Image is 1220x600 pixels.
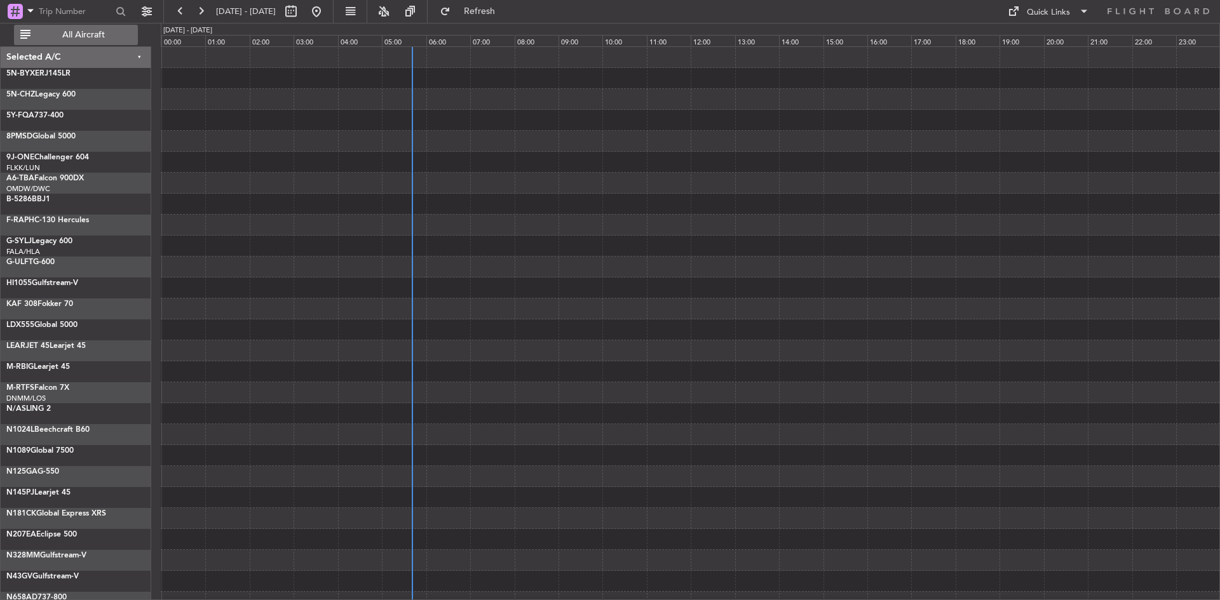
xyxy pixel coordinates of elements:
a: HI1055Gulfstream-V [6,279,78,287]
span: 9J-ONE [6,154,34,161]
a: M-RTFSFalcon 7X [6,384,69,392]
div: 16:00 [867,35,911,46]
span: LEARJET 45 [6,342,50,350]
div: 10:00 [602,35,646,46]
a: G-SYLJLegacy 600 [6,237,72,245]
div: 22:00 [1132,35,1176,46]
div: 13:00 [735,35,779,46]
span: 5Y-FQA [6,112,34,119]
span: [DATE] - [DATE] [216,6,276,17]
div: 17:00 [911,35,955,46]
span: G-SYLJ [6,237,32,245]
a: N145PJLearjet 45 [6,489,71,497]
button: All Aircraft [14,25,138,45]
button: Quick Links [1001,1,1095,22]
span: N145PJ [6,489,34,497]
a: A6-TBAFalcon 900DX [6,175,84,182]
a: M-RBIGLearjet 45 [6,363,70,371]
div: 04:00 [338,35,382,46]
span: HI1055 [6,279,32,287]
a: 9J-ONEChallenger 604 [6,154,89,161]
a: 5N-BYXERJ145LR [6,70,71,77]
a: DNMM/LOS [6,394,46,403]
a: B-5286BBJ1 [6,196,50,203]
a: 8PMSDGlobal 5000 [6,133,76,140]
div: 12:00 [691,35,735,46]
div: 05:00 [382,35,426,46]
span: N181CK [6,510,36,517]
div: 14:00 [779,35,823,46]
span: LDX555 [6,321,34,329]
a: FALA/HLA [6,247,40,257]
span: N1089 [6,447,30,455]
a: F-RAPHC-130 Hercules [6,217,89,224]
div: 23:00 [1176,35,1220,46]
div: 18:00 [956,35,1000,46]
div: 20:00 [1044,35,1088,46]
a: LDX555Global 5000 [6,321,78,329]
div: 11:00 [647,35,691,46]
div: 08:00 [515,35,559,46]
div: Quick Links [1027,6,1070,19]
span: F-RAPH [6,217,34,224]
a: 5Y-FQA737-400 [6,112,64,119]
a: N181CKGlobal Express XRS [6,510,106,517]
div: 00:00 [161,35,205,46]
span: M-RBIG [6,363,34,371]
a: N/ASLING 2 [6,405,51,413]
button: Refresh [434,1,510,22]
a: FLKK/LUN [6,163,40,173]
span: G-ULFT [6,258,33,266]
span: 5N-CHZ [6,91,35,98]
span: N125GA [6,468,37,476]
a: N125GAG-550 [6,468,59,476]
span: KAF 308 [6,300,37,308]
a: N1089Global 7500 [6,447,74,455]
div: 09:00 [559,35,602,46]
span: N/A [6,405,22,413]
a: N328MMGulfstream-V [6,552,86,559]
div: 03:00 [294,35,337,46]
a: N1024LBeechcraft B60 [6,426,90,434]
a: KAF 308Fokker 70 [6,300,73,308]
div: 07:00 [470,35,514,46]
a: G-ULFTG-600 [6,258,55,266]
span: 8PMSD [6,133,32,140]
a: 5N-CHZLegacy 600 [6,91,76,98]
a: LEARJET 45Learjet 45 [6,342,86,350]
input: Trip Number [39,2,112,21]
span: M-RTFS [6,384,34,392]
a: N207EAEclipse 500 [6,531,77,538]
div: 15:00 [823,35,867,46]
div: 06:00 [426,35,470,46]
span: N1024L [6,426,34,434]
div: 19:00 [1000,35,1043,46]
span: A6-TBA [6,175,34,182]
div: [DATE] - [DATE] [163,25,212,36]
div: 01:00 [205,35,249,46]
a: N43GVGulfstream-V [6,573,79,580]
span: Refresh [453,7,506,16]
span: All Aircraft [33,30,134,39]
span: N207EA [6,531,36,538]
span: 5N-BYX [6,70,35,77]
div: 21:00 [1088,35,1132,46]
span: B-5286 [6,196,32,203]
span: N43GV [6,573,32,580]
span: N328MM [6,552,40,559]
a: OMDW/DWC [6,184,50,194]
div: 02:00 [250,35,294,46]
